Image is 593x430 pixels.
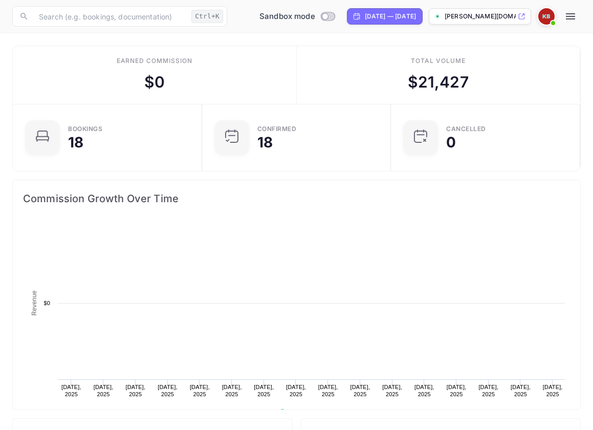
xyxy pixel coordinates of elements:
div: $ 0 [144,71,165,94]
span: Commission Growth Over Time [23,190,570,207]
text: [DATE], 2025 [286,384,306,397]
div: Earned commission [117,56,192,66]
div: $ 21,427 [408,71,469,94]
div: Switch to Production mode [255,11,339,23]
text: [DATE], 2025 [382,384,402,397]
text: [DATE], 2025 [222,384,242,397]
div: Confirmed [257,126,297,132]
text: [DATE], 2025 [125,384,145,397]
text: [DATE], 2025 [94,384,114,397]
text: [DATE], 2025 [447,384,467,397]
div: Total volume [411,56,466,66]
text: Revenue [289,409,315,416]
text: [DATE], 2025 [190,384,210,397]
div: CANCELLED [446,126,486,132]
text: [DATE], 2025 [543,384,563,397]
span: Sandbox mode [259,11,315,23]
text: [DATE], 2025 [414,384,434,397]
p: [PERSON_NAME][DOMAIN_NAME]... [445,12,516,21]
text: [DATE], 2025 [318,384,338,397]
div: Bookings [68,126,102,132]
img: Kris Banerjee [538,8,555,25]
text: [DATE], 2025 [61,384,81,397]
div: 0 [446,135,456,149]
div: 18 [68,135,83,149]
text: [DATE], 2025 [158,384,178,397]
text: Revenue [31,290,38,315]
text: $0 [43,300,50,306]
div: Ctrl+K [191,10,223,23]
input: Search (e.g. bookings, documentation) [33,6,187,27]
div: [DATE] — [DATE] [365,12,416,21]
text: [DATE], 2025 [511,384,531,397]
text: [DATE], 2025 [254,384,274,397]
div: Click to change the date range period [347,8,423,25]
text: [DATE], 2025 [350,384,370,397]
div: 18 [257,135,273,149]
text: [DATE], 2025 [478,384,498,397]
